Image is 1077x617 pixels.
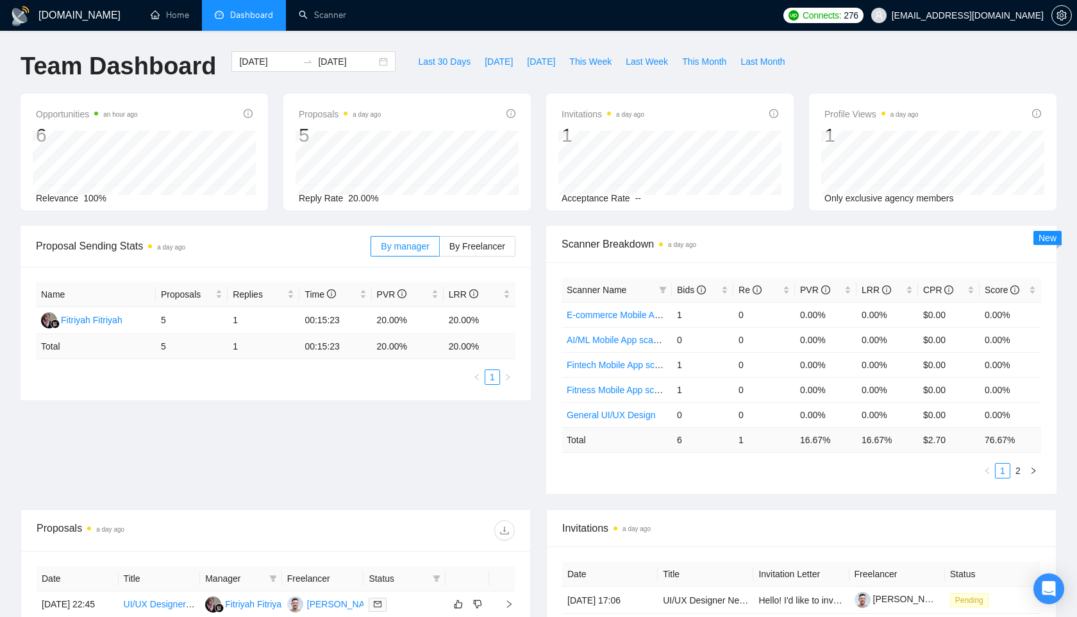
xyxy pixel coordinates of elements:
[299,334,371,359] td: 00:15:23
[374,600,381,608] span: mail
[520,51,562,72] button: [DATE]
[36,193,78,203] span: Relevance
[451,596,466,612] button: like
[433,575,440,582] span: filter
[225,597,287,611] div: Fitriyah Fitriyah
[500,369,515,385] button: right
[485,55,513,69] span: [DATE]
[205,571,264,586] span: Manager
[980,463,995,478] li: Previous Page
[658,562,753,587] th: Title
[36,334,156,359] td: Total
[622,525,651,532] time: a day ago
[1030,467,1037,475] span: right
[980,377,1041,402] td: 0.00%
[369,571,428,586] span: Status
[51,319,60,328] img: gigradar-bm.png
[882,285,891,294] span: info-circle
[562,427,672,452] td: Total
[228,282,299,307] th: Replies
[1033,573,1064,604] div: Open Intercom Messenger
[469,289,478,298] span: info-circle
[562,587,658,614] td: [DATE] 17:06
[995,463,1010,478] li: 1
[444,307,515,334] td: 20.00%
[733,402,795,427] td: 0
[856,352,918,377] td: 0.00%
[562,51,619,72] button: This Week
[469,369,485,385] button: left
[37,566,119,591] th: Date
[205,598,287,609] a: FFFitriyah Fitriyah
[663,595,954,605] a: UI/UX Designer Needed to Polish and Finalize Clickable Figma Prototype
[430,569,443,588] span: filter
[567,310,699,320] a: E-commerce Mobile App scanner
[469,369,485,385] li: Previous Page
[856,327,918,352] td: 0.00%
[980,427,1041,452] td: 76.67 %
[795,402,856,427] td: 0.00%
[855,594,947,604] a: [PERSON_NAME]
[36,282,156,307] th: Name
[733,377,795,402] td: 0
[269,575,277,582] span: filter
[151,10,189,21] a: homeHome
[672,327,733,352] td: 0
[83,193,106,203] span: 100%
[753,285,762,294] span: info-circle
[282,566,364,591] th: Freelancer
[985,285,1019,295] span: Score
[200,566,282,591] th: Manager
[1026,463,1041,478] li: Next Page
[377,289,407,300] span: PVR
[96,526,124,533] time: a day ago
[562,106,644,122] span: Invitations
[659,286,667,294] span: filter
[41,312,57,328] img: FF
[233,287,285,301] span: Replies
[672,377,733,402] td: 1
[616,111,644,118] time: a day ago
[824,106,919,122] span: Profile Views
[156,334,228,359] td: 5
[228,307,299,334] td: 1
[739,285,762,295] span: Re
[454,599,463,609] span: like
[733,327,795,352] td: 0
[753,562,849,587] th: Invitation Letter
[156,307,228,334] td: 5
[567,360,678,370] a: Fintech Mobile App scanner
[562,520,1040,536] span: Invitations
[303,56,313,67] span: swap-right
[299,193,343,203] span: Reply Rate
[874,11,883,20] span: user
[527,55,555,69] span: [DATE]
[562,236,1041,252] span: Scanner Breakdown
[562,123,644,148] div: 1
[299,123,381,148] div: 5
[856,377,918,402] td: 0.00%
[862,285,891,295] span: LRR
[449,241,505,251] span: By Freelancer
[569,55,612,69] span: This Week
[980,327,1041,352] td: 0.00%
[795,327,856,352] td: 0.00%
[980,402,1041,427] td: 0.00%
[672,402,733,427] td: 0
[996,464,1010,478] a: 1
[303,56,313,67] span: to
[923,285,953,295] span: CPR
[161,287,213,301] span: Proposals
[36,123,138,148] div: 6
[353,111,381,118] time: a day ago
[327,289,336,298] span: info-circle
[918,427,980,452] td: $ 2.70
[824,193,954,203] span: Only exclusive agency members
[668,241,696,248] time: a day ago
[372,334,444,359] td: 20.00 %
[856,402,918,427] td: 0.00%
[318,55,376,69] input: End date
[567,285,626,295] span: Scanner Name
[61,313,122,327] div: Fitriyah Fitriyah
[21,51,216,81] h1: Team Dashboard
